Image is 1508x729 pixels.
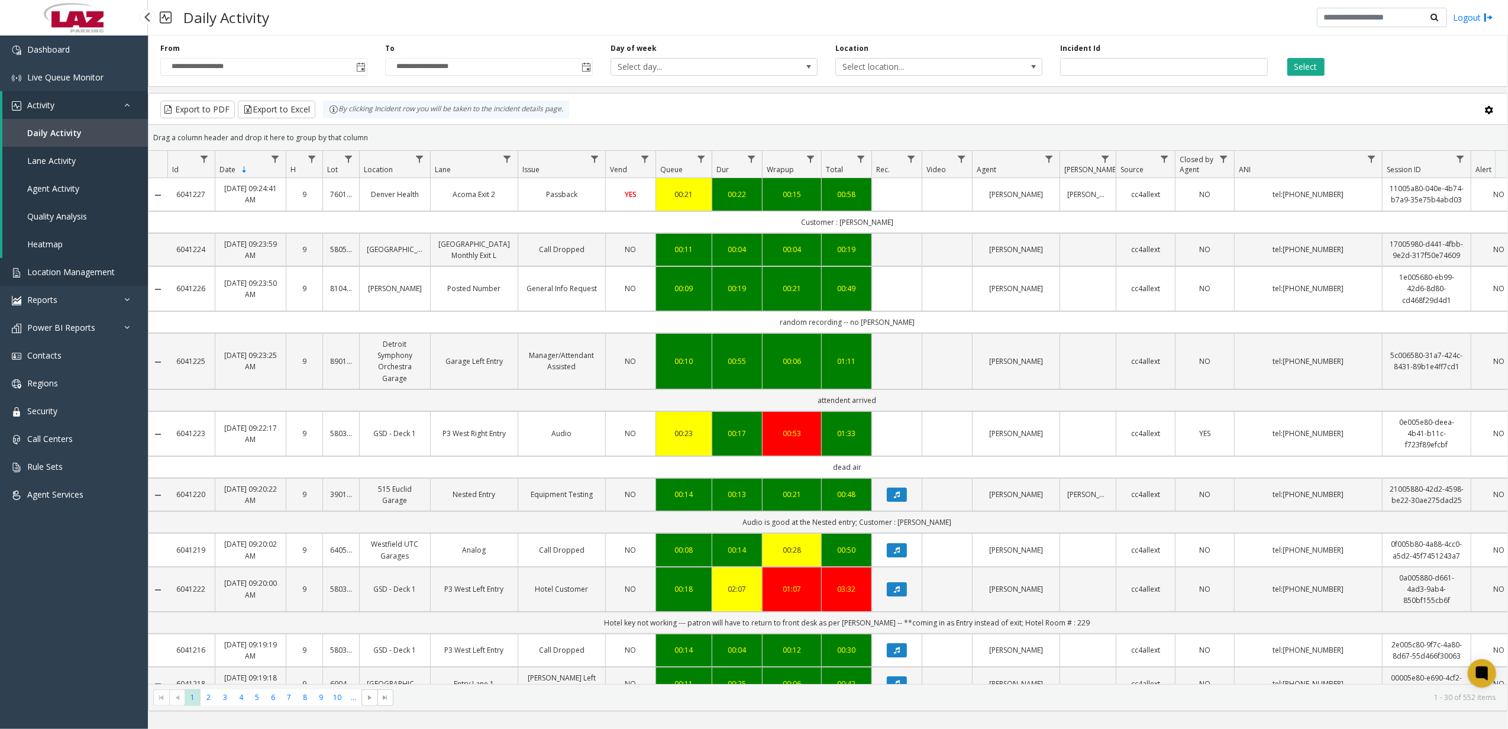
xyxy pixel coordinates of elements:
[663,244,705,255] div: 00:11
[27,378,58,389] span: Regions
[27,350,62,361] span: Contacts
[1183,644,1227,656] a: NO
[438,238,511,261] a: [GEOGRAPHIC_DATA] Monthly Exit L
[499,151,515,167] a: Lane Filter Menu
[367,189,423,200] a: Denver Health
[367,244,423,255] a: [GEOGRAPHIC_DATA]
[903,151,919,167] a: Rec. Filter Menu
[438,489,511,500] a: Nested Entry
[663,544,705,556] a: 00:08
[1242,428,1375,439] a: tel:[PHONE_NUMBER]
[1183,544,1227,556] a: NO
[829,189,864,200] div: 00:58
[175,583,208,595] a: 6041222
[1390,572,1464,607] a: 0a005880-d661-4ad3-9ab4-850bf155cb6f
[367,644,423,656] a: GSD - Deck 1
[829,283,864,294] div: 00:49
[611,43,657,54] label: Day of week
[175,489,208,500] a: 6041220
[293,356,315,367] a: 9
[1242,544,1375,556] a: tel:[PHONE_NUMBER]
[148,585,167,595] a: Collapse Details
[330,583,352,595] a: 580331
[2,147,148,175] a: Lane Activity
[980,189,1052,200] a: [PERSON_NAME]
[613,583,648,595] a: NO
[330,544,352,556] a: 640580
[175,189,208,200] a: 6041227
[367,428,423,439] a: GSD - Deck 1
[770,544,814,556] a: 00:28
[1390,183,1464,205] a: 11005a80-040e-4b74-b7a9-35e75b4abd03
[613,428,648,439] a: NO
[1123,644,1168,656] a: cc4allext
[613,283,648,294] a: NO
[27,183,79,194] span: Agent Activity
[1242,644,1375,656] a: tel:[PHONE_NUMBER]
[980,283,1052,294] a: [PERSON_NAME]
[160,43,180,54] label: From
[367,338,423,384] a: Detroit Symphony Orchestra Garage
[525,544,598,556] a: Call Dropped
[1183,244,1227,255] a: NO
[196,151,212,167] a: Id Filter Menu
[613,544,648,556] a: NO
[1364,151,1380,167] a: ANI Filter Menu
[293,189,315,200] a: 9
[613,489,648,500] a: NO
[719,189,755,200] a: 00:22
[175,356,208,367] a: 6041225
[1242,244,1375,255] a: tel:[PHONE_NUMBER]
[1183,428,1227,439] a: YES
[222,578,279,600] a: [DATE] 09:20:00 AM
[625,244,637,254] span: NO
[1183,583,1227,595] a: NO
[829,428,864,439] a: 01:33
[330,283,352,294] a: 810436
[525,189,598,200] a: Passback
[613,189,648,200] a: YES
[770,283,814,294] div: 00:21
[719,544,755,556] a: 00:14
[1199,283,1210,293] span: NO
[175,544,208,556] a: 6041219
[625,189,637,199] span: YES
[770,356,814,367] div: 00:06
[367,483,423,506] a: 515 Euclid Garage
[1123,544,1168,556] a: cc4allext
[2,119,148,147] a: Daily Activity
[12,407,21,417] img: 'icon'
[1390,483,1464,506] a: 21005880-42d2-4598-be22-30ae275dad25
[222,422,279,445] a: [DATE] 09:22:17 AM
[1390,639,1464,662] a: 2e005c80-9f7c-4a80-8d67-55d466f30063
[1199,244,1210,254] span: NO
[12,379,21,389] img: 'icon'
[525,350,598,372] a: Manager/Attendant Assisted
[663,283,705,294] a: 00:09
[587,151,603,167] a: Issue Filter Menu
[829,583,864,595] div: 03:32
[27,72,104,83] span: Live Queue Monitor
[1484,11,1493,24] img: logout
[1183,189,1227,200] a: NO
[12,324,21,333] img: 'icon'
[663,356,705,367] a: 00:10
[1242,283,1375,294] a: tel:[PHONE_NUMBER]
[148,285,167,294] a: Collapse Details
[304,151,320,167] a: H Filter Menu
[2,91,148,119] a: Activity
[1199,584,1210,594] span: NO
[1390,272,1464,306] a: 1e005680-eb99-42d6-8d80-cd468f29d4d1
[12,351,21,361] img: 'icon'
[438,283,511,294] a: Posted Number
[663,189,705,200] a: 00:21
[770,583,814,595] div: 01:07
[719,428,755,439] a: 00:17
[719,244,755,255] div: 00:04
[293,244,315,255] a: 9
